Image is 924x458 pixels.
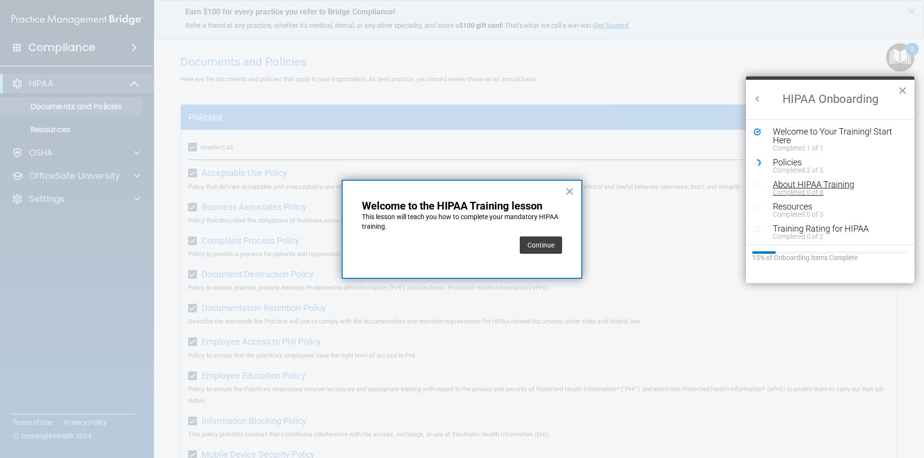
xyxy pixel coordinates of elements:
button: Back to Resource Center Home [753,94,762,104]
div: Resources [773,202,895,211]
button: Close [565,184,574,199]
p: This lesson will teach you how to complete your mandatory HIPAA training. [362,212,562,231]
div: Training Rating for HIPAA [773,224,895,233]
div: Completed 1 of 1 [773,145,895,151]
div: Completed 2 of 5 [773,167,895,173]
div: 15% of Onboarding Items Complete [752,254,908,262]
h2: HIPAA Onboarding [746,80,914,119]
p: Welcome to the HIPAA Training lesson [362,200,562,212]
div: Resource Center [746,76,914,283]
div: Welcome to Your Training! Start Here [773,127,895,145]
button: Continue [520,236,562,254]
div: Completed 0 of 2 [773,233,895,240]
button: Close [898,83,907,98]
div: Completed 0 of 3 [773,211,895,218]
div: Completed 0 of 8 [773,189,895,196]
div: About HIPAA Training [773,180,895,189]
div: Policies [773,158,895,167]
